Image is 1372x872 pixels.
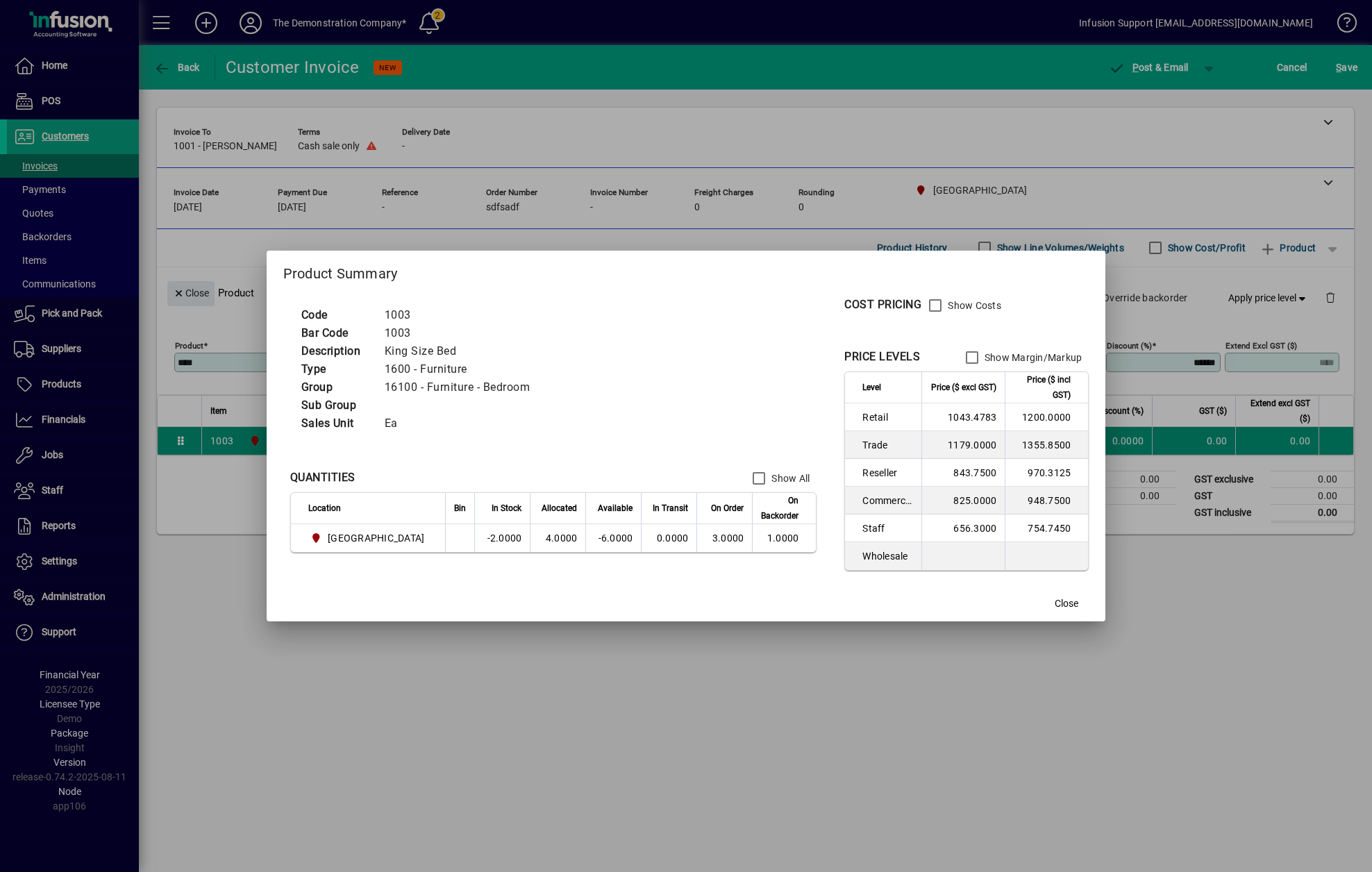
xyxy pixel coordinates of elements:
[844,349,920,365] div: PRICE LEVELS
[294,306,378,324] td: Code
[862,466,913,480] span: Reseller
[1005,487,1088,514] td: 948.7500
[921,459,1005,487] td: 843.7500
[454,501,466,516] span: Bin
[378,360,547,378] td: 1600 - Furniture
[294,324,378,342] td: Bar Code
[492,501,521,516] span: In Stock
[1005,403,1088,431] td: 1200.0000
[378,378,547,396] td: 16100 - Furniture - Bedroom
[1005,431,1088,459] td: 1355.8500
[862,410,913,424] span: Retail
[862,494,913,508] span: Commercial
[378,342,547,360] td: King Size Bed
[711,501,744,516] span: On Order
[598,501,633,516] span: Available
[308,501,341,516] span: Location
[862,438,913,452] span: Trade
[862,521,913,535] span: Staff
[921,487,1005,514] td: 825.0000
[657,533,689,544] span: 0.0000
[945,299,1001,312] label: Show Costs
[712,533,744,544] span: 3.0000
[862,380,881,395] span: Level
[585,524,641,552] td: -6.0000
[921,431,1005,459] td: 1179.0000
[290,469,355,486] div: QUANTITIES
[921,403,1005,431] td: 1043.4783
[530,524,585,552] td: 4.0000
[294,342,378,360] td: Description
[769,471,810,485] label: Show All
[378,324,547,342] td: 1003
[921,514,1005,542] td: 656.3000
[542,501,577,516] span: Allocated
[1005,514,1088,542] td: 754.7450
[982,351,1082,364] label: Show Margin/Markup
[378,414,547,433] td: Ea
[1055,596,1078,611] span: Close
[308,530,430,546] span: Christchurch
[294,378,378,396] td: Group
[1014,372,1071,403] span: Price ($ incl GST)
[931,380,996,395] span: Price ($ excl GST)
[294,396,378,414] td: Sub Group
[267,251,1106,291] h2: Product Summary
[474,524,530,552] td: -2.0000
[1044,591,1089,616] button: Close
[752,524,816,552] td: 1.0000
[328,531,424,545] span: [GEOGRAPHIC_DATA]
[844,296,921,313] div: COST PRICING
[653,501,688,516] span: In Transit
[761,493,798,523] span: On Backorder
[862,549,913,563] span: Wholesale
[378,306,547,324] td: 1003
[294,360,378,378] td: Type
[294,414,378,433] td: Sales Unit
[1005,459,1088,487] td: 970.3125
